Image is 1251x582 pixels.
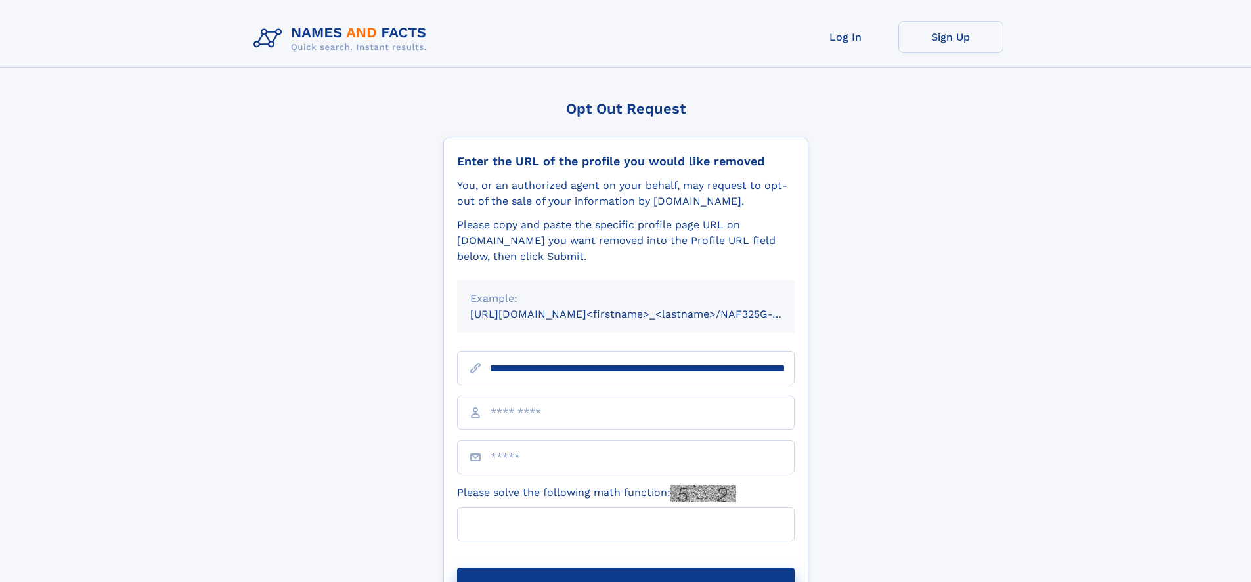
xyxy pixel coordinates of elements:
[248,21,437,56] img: Logo Names and Facts
[443,100,808,117] div: Opt Out Request
[457,485,736,502] label: Please solve the following math function:
[457,154,795,169] div: Enter the URL of the profile you would like removed
[898,21,1003,53] a: Sign Up
[793,21,898,53] a: Log In
[457,217,795,264] div: Please copy and paste the specific profile page URL on [DOMAIN_NAME] you want removed into the Pr...
[470,308,820,320] small: [URL][DOMAIN_NAME]<firstname>_<lastname>/NAF325G-xxxxxxxx
[457,178,795,209] div: You, or an authorized agent on your behalf, may request to opt-out of the sale of your informatio...
[470,291,781,306] div: Example:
